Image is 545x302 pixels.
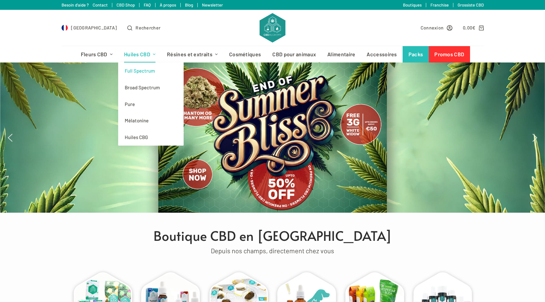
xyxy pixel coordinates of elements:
a: À propos [160,2,176,8]
a: Blog [185,2,193,8]
span: Connexion [421,24,444,31]
a: Connexion [421,24,453,31]
bdi: 0,00 [463,25,476,30]
img: CBD Alchemy [260,13,285,43]
a: Huiles CBD [118,46,161,62]
a: Packs [403,46,429,62]
a: Alimentaire [322,46,361,62]
a: Franchise [430,2,449,8]
a: FAQ [144,2,151,8]
span: € [472,25,475,30]
a: Newsletter [202,2,223,8]
a: Panier d’achat [463,24,483,31]
img: previous arrow [5,133,15,143]
a: Broad Spectrum [118,79,184,96]
a: Promos CBD [429,46,470,62]
a: Cosmétiques [224,46,267,62]
a: Select Country [62,24,117,31]
a: CBD pour animaux [267,46,322,62]
a: Résines et extraits [161,46,224,62]
a: Full Spectrum [118,62,184,79]
div: Depuis nos champs, directement chez vous [65,245,481,256]
a: Grossiste CBD [458,2,484,8]
a: Fleurs CBD [75,46,118,62]
a: Besoin d'aide ? Contact [62,2,108,8]
a: Mélatonine [118,112,184,129]
a: Accessoires [361,46,403,62]
a: Huiles CBG [118,129,184,146]
img: FR Flag [62,25,68,31]
a: Pure [118,96,184,113]
nav: Menu d’en-tête [75,46,470,62]
h1: Boutique CBD en [GEOGRAPHIC_DATA] [65,226,481,245]
a: CBD Shop [117,2,135,8]
button: Ouvrir le formulaire de recherche [127,24,160,31]
img: next arrow [530,133,540,143]
span: [GEOGRAPHIC_DATA] [71,24,117,31]
a: Boutiques [403,2,422,8]
span: Rechercher [136,24,160,31]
